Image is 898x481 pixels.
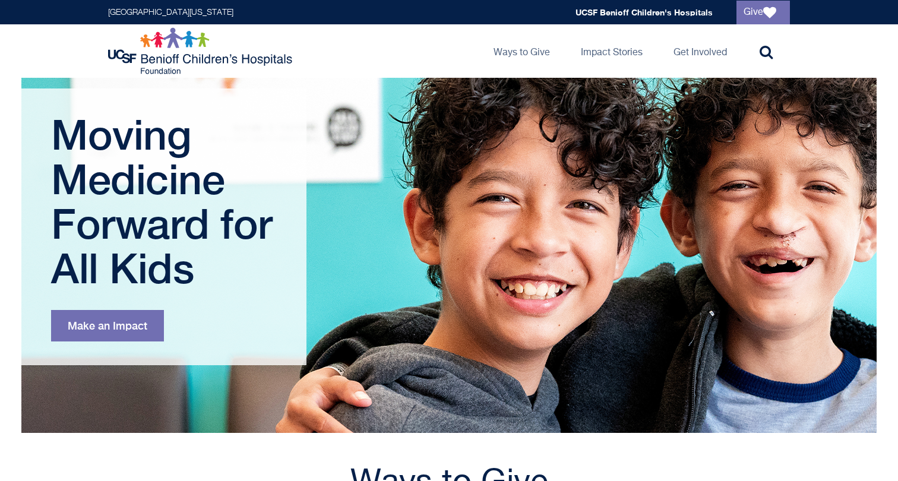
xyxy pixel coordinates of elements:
a: Impact Stories [571,24,652,78]
a: UCSF Benioff Children's Hospitals [576,7,713,17]
h1: Moving Medicine Forward for All Kids [51,112,280,290]
img: Logo for UCSF Benioff Children's Hospitals Foundation [108,27,295,75]
a: Get Involved [664,24,736,78]
a: Make an Impact [51,310,164,341]
a: Ways to Give [484,24,559,78]
a: Give [736,1,790,24]
a: [GEOGRAPHIC_DATA][US_STATE] [108,8,233,17]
